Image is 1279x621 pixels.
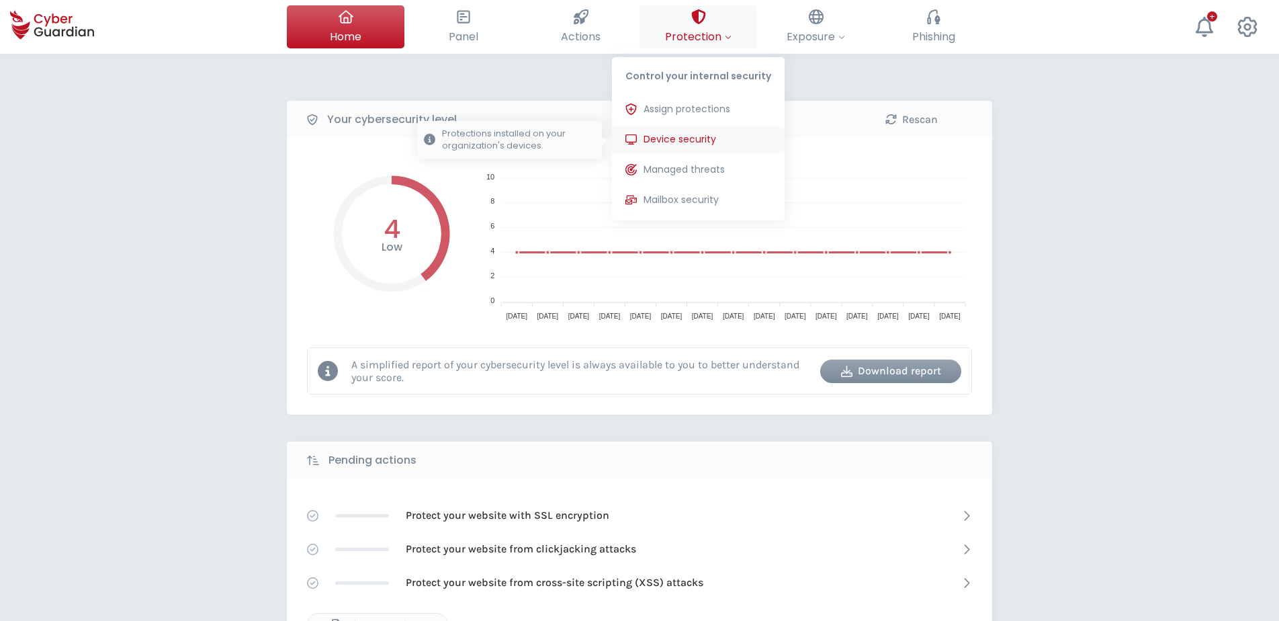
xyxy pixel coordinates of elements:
tspan: 10 [486,173,494,181]
tspan: 2 [490,272,494,280]
span: Panel [449,28,478,45]
span: Actions [561,28,601,45]
tspan: [DATE] [815,313,837,320]
tspan: [DATE] [568,313,590,320]
tspan: [DATE] [599,313,621,320]
span: Device security [644,132,716,147]
div: Download report [830,363,951,379]
button: Device securityProtections installed on your organization's devices. [612,126,785,153]
button: Rescan [841,108,982,131]
button: Actions [522,5,639,48]
p: A simplified report of your cybersecurity level is always available to you to better understand y... [351,358,810,384]
span: Home [330,28,361,45]
tspan: 4 [490,247,494,255]
p: Protect your website from cross-site scripting (XSS) attacks [406,575,703,590]
tspan: [DATE] [877,313,899,320]
tspan: [DATE] [846,313,868,320]
button: Home [287,5,404,48]
button: Mailbox security [612,187,785,214]
button: Assign protections [612,96,785,123]
p: Protect your website from clickjacking attacks [406,542,636,556]
tspan: 8 [490,197,494,205]
b: Your cybersecurity level [327,112,457,128]
p: Protections installed on your organization's devices. [442,128,595,152]
button: Managed threats [612,157,785,183]
button: Panel [404,5,522,48]
span: Exposure [787,28,845,45]
div: + [1207,11,1217,22]
b: Pending actions [328,452,416,468]
tspan: [DATE] [908,313,930,320]
tspan: [DATE] [692,313,713,320]
tspan: [DATE] [537,313,559,320]
button: Exposure [757,5,875,48]
span: Mailbox security [644,193,719,207]
button: Phishing [875,5,992,48]
tspan: [DATE] [723,313,744,320]
tspan: [DATE] [785,313,806,320]
tspan: 0 [490,296,494,304]
p: Control your internal security [612,57,785,89]
tspan: [DATE] [630,313,652,320]
div: Rescan [851,112,972,128]
tspan: [DATE] [939,313,961,320]
tspan: [DATE] [506,313,528,320]
tspan: 6 [490,222,494,230]
span: Assign protections [644,102,730,116]
span: Protection [665,28,732,45]
button: Download report [820,360,961,383]
tspan: [DATE] [661,313,682,320]
span: Phishing [912,28,955,45]
p: Protect your website with SSL encryption [406,508,609,523]
button: ProtectionControl your internal securityAssign protectionsDevice securityProtections installed on... [639,5,757,48]
span: Managed threats [644,163,725,177]
tspan: [DATE] [754,313,775,320]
